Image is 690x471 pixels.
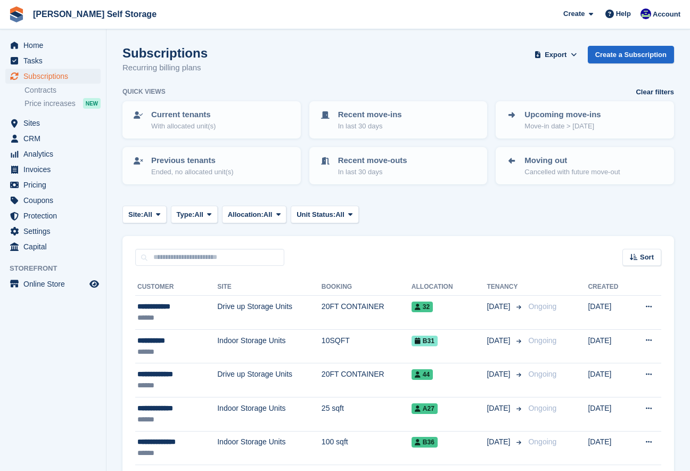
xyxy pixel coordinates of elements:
[5,162,101,177] a: menu
[23,147,87,161] span: Analytics
[217,397,322,431] td: Indoor Storage Units
[5,208,101,223] a: menu
[135,279,217,296] th: Customer
[322,296,412,330] td: 20FT CONTAINER
[151,121,216,132] p: With allocated unit(s)
[128,209,143,220] span: Site:
[588,397,630,431] td: [DATE]
[653,9,680,20] span: Account
[5,277,101,291] a: menu
[636,87,674,98] a: Clear filters
[412,437,438,448] span: B36
[151,109,216,121] p: Current tenants
[5,53,101,68] a: menu
[563,9,585,19] span: Create
[487,436,512,448] span: [DATE]
[217,279,322,296] th: Site
[524,121,601,132] p: Move-in date > [DATE]
[588,329,630,363] td: [DATE]
[122,46,208,60] h1: Subscriptions
[194,209,203,220] span: All
[124,102,300,137] a: Current tenants With allocated unit(s)
[23,224,87,239] span: Settings
[5,38,101,53] a: menu
[524,109,601,121] p: Upcoming move-ins
[487,279,524,296] th: Tenancy
[23,116,87,131] span: Sites
[528,302,556,311] span: Ongoing
[264,209,273,220] span: All
[171,206,218,223] button: Type: All
[83,98,101,109] div: NEW
[29,5,161,23] a: [PERSON_NAME] Self Storage
[151,167,234,177] p: Ended, no allocated unit(s)
[24,85,101,95] a: Contracts
[151,155,234,167] p: Previous tenants
[5,177,101,192] a: menu
[497,148,673,183] a: Moving out Cancelled with future move-out
[5,147,101,161] a: menu
[23,69,87,84] span: Subscriptions
[23,208,87,223] span: Protection
[335,209,344,220] span: All
[5,131,101,146] a: menu
[322,279,412,296] th: Booking
[124,148,300,183] a: Previous tenants Ended, no allocated unit(s)
[322,363,412,397] td: 20FT CONTAINER
[616,9,631,19] span: Help
[24,98,101,109] a: Price increases NEW
[528,437,556,446] span: Ongoing
[217,431,322,465] td: Indoor Storage Units
[177,209,195,220] span: Type:
[23,193,87,208] span: Coupons
[217,329,322,363] td: Indoor Storage Units
[588,46,674,63] a: Create a Subscription
[338,155,407,167] p: Recent move-outs
[297,209,335,220] span: Unit Status:
[5,224,101,239] a: menu
[228,209,264,220] span: Allocation:
[122,87,166,96] h6: Quick views
[338,109,402,121] p: Recent move-ins
[23,162,87,177] span: Invoices
[487,403,512,414] span: [DATE]
[9,6,24,22] img: stora-icon-8386f47178a22dfd0bd8f6a31ec36ba5ce8667c1dd55bd0f319d3a0aa187defe.svg
[310,148,487,183] a: Recent move-outs In last 30 days
[23,177,87,192] span: Pricing
[412,336,438,346] span: B31
[640,252,654,263] span: Sort
[528,404,556,412] span: Ongoing
[588,431,630,465] td: [DATE]
[23,131,87,146] span: CRM
[5,193,101,208] a: menu
[88,278,101,290] a: Preview store
[24,99,76,109] span: Price increases
[217,363,322,397] td: Drive up Storage Units
[310,102,487,137] a: Recent move-ins In last 30 days
[5,69,101,84] a: menu
[532,46,579,63] button: Export
[524,167,620,177] p: Cancelled with future move-out
[222,206,287,223] button: Allocation: All
[338,121,402,132] p: In last 30 days
[143,209,152,220] span: All
[5,239,101,254] a: menu
[487,369,512,380] span: [DATE]
[497,102,673,137] a: Upcoming move-ins Move-in date > [DATE]
[588,363,630,397] td: [DATE]
[338,167,407,177] p: In last 30 days
[10,263,106,274] span: Storefront
[322,431,412,465] td: 100 sqft
[528,336,556,345] span: Ongoing
[412,369,433,380] span: 44
[291,206,358,223] button: Unit Status: All
[23,239,87,254] span: Capital
[528,370,556,378] span: Ongoing
[640,9,651,19] img: Justin Farthing
[412,279,487,296] th: Allocation
[588,296,630,330] td: [DATE]
[524,155,620,167] p: Moving out
[122,206,167,223] button: Site: All
[487,301,512,312] span: [DATE]
[217,296,322,330] td: Drive up Storage Units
